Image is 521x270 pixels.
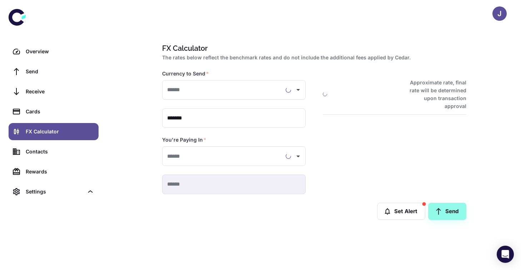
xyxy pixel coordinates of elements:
[377,203,425,220] button: Set Alert
[26,68,94,75] div: Send
[428,203,466,220] a: Send
[9,63,99,80] a: Send
[26,48,94,55] div: Overview
[9,163,99,180] a: Rewards
[9,143,99,160] a: Contacts
[162,43,464,54] h1: FX Calculator
[9,183,99,200] div: Settings
[26,128,94,136] div: FX Calculator
[9,103,99,120] a: Cards
[293,151,303,161] button: Open
[9,123,99,140] a: FX Calculator
[402,79,466,110] h6: Approximate rate, final rate will be determined upon transaction approval
[9,83,99,100] a: Receive
[492,6,507,21] button: J
[497,246,514,263] div: Open Intercom Messenger
[26,148,94,156] div: Contacts
[162,70,209,77] label: Currency to Send
[26,88,94,95] div: Receive
[26,168,94,176] div: Rewards
[9,43,99,60] a: Overview
[162,136,206,143] label: You're Paying In
[26,188,84,196] div: Settings
[293,85,303,95] button: Open
[26,108,94,116] div: Cards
